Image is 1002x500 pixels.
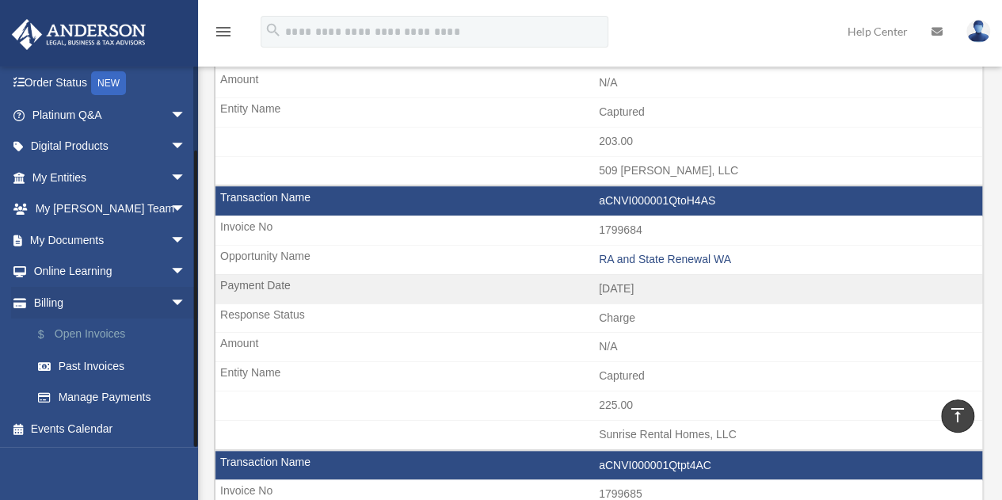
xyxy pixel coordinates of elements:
[215,391,982,421] td: 225.00
[11,224,210,256] a: My Documentsarrow_drop_down
[91,71,126,95] div: NEW
[170,99,202,132] span: arrow_drop_down
[215,216,982,246] td: 1799684
[11,131,210,162] a: Digital Productsarrow_drop_down
[215,97,982,128] td: Captured
[599,253,974,266] div: RA and State Renewal WA
[214,22,233,41] i: menu
[170,287,202,319] span: arrow_drop_down
[22,382,210,414] a: Manage Payments
[215,332,982,362] td: N/A
[215,156,982,186] td: 509 [PERSON_NAME], LLC
[948,406,967,425] i: vertical_align_top
[170,131,202,163] span: arrow_drop_down
[215,127,982,157] td: 203.00
[170,162,202,194] span: arrow_drop_down
[215,303,982,334] td: Charge
[11,162,210,193] a: My Entitiesarrow_drop_down
[966,20,990,43] img: User Pic
[941,399,974,433] a: vertical_align_top
[215,274,982,304] td: [DATE]
[215,451,982,481] td: aCNVI000001Qtpt4AC
[22,350,202,382] a: Past Invoices
[7,19,150,50] img: Anderson Advisors Platinum Portal
[11,99,210,131] a: Platinum Q&Aarrow_drop_down
[215,361,982,391] td: Captured
[11,67,210,100] a: Order StatusNEW
[11,413,210,445] a: Events Calendar
[215,68,982,98] td: N/A
[11,287,210,319] a: Billingarrow_drop_down
[214,28,233,41] a: menu
[47,325,55,345] span: $
[22,319,210,351] a: $Open Invoices
[215,420,982,450] td: Sunrise Rental Homes, LLC
[170,224,202,257] span: arrow_drop_down
[11,193,210,225] a: My [PERSON_NAME] Teamarrow_drop_down
[215,186,982,216] td: aCNVI000001QtoH4AS
[11,256,210,288] a: Online Learningarrow_drop_down
[170,193,202,226] span: arrow_drop_down
[170,256,202,288] span: arrow_drop_down
[265,21,282,39] i: search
